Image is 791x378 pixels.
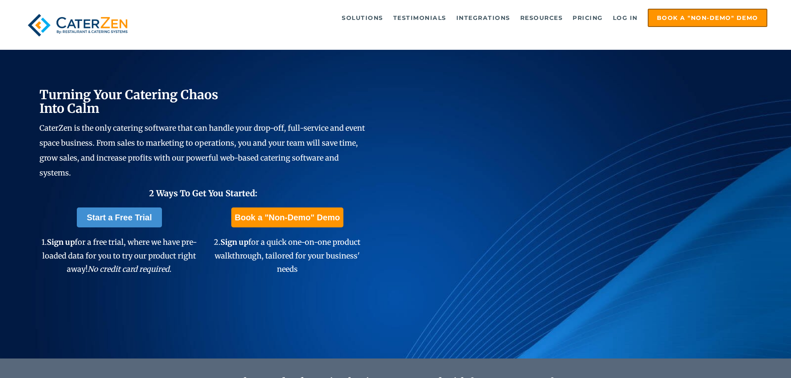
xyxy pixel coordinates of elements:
a: Book a "Non-Demo" Demo [648,9,767,27]
em: No credit card required. [88,264,171,274]
a: Start a Free Trial [77,207,162,227]
a: Log in [609,10,642,26]
a: Testimonials [389,10,451,26]
img: caterzen [24,9,132,41]
span: 2 Ways To Get You Started: [149,188,257,198]
a: Book a "Non-Demo" Demo [231,207,343,227]
a: Integrations [452,10,514,26]
span: CaterZen is the only catering software that can handle your drop-off, full-service and event spac... [39,123,365,178]
span: 2. for a quick one-on-one product walkthrough, tailored for your business' needs [214,237,360,274]
span: Sign up [220,237,248,247]
a: Solutions [338,10,387,26]
a: Resources [516,10,567,26]
div: Navigation Menu [151,9,767,27]
span: Turning Your Catering Chaos Into Calm [39,87,218,116]
a: Pricing [568,10,607,26]
span: Sign up [47,237,75,247]
span: 1. for a free trial, where we have pre-loaded data for you to try our product right away! [42,237,197,274]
